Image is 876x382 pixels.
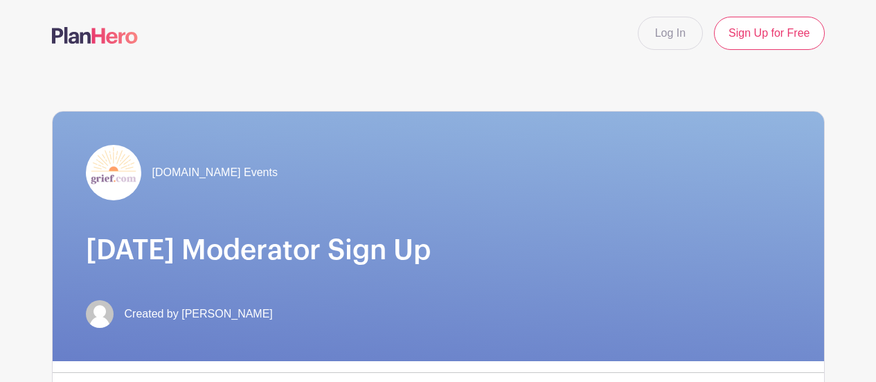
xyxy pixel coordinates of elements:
span: [DOMAIN_NAME] Events [152,164,278,181]
img: default-ce2991bfa6775e67f084385cd625a349d9dcbb7a52a09fb2fda1e96e2d18dcdb.png [86,300,114,328]
img: grief-logo-planhero.png [86,145,141,200]
a: Sign Up for Free [714,17,824,50]
h1: [DATE] Moderator Sign Up [86,234,791,267]
img: logo-507f7623f17ff9eddc593b1ce0a138ce2505c220e1c5a4e2b4648c50719b7d32.svg [52,27,138,44]
span: Created by [PERSON_NAME] [125,306,273,322]
a: Log In [638,17,703,50]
